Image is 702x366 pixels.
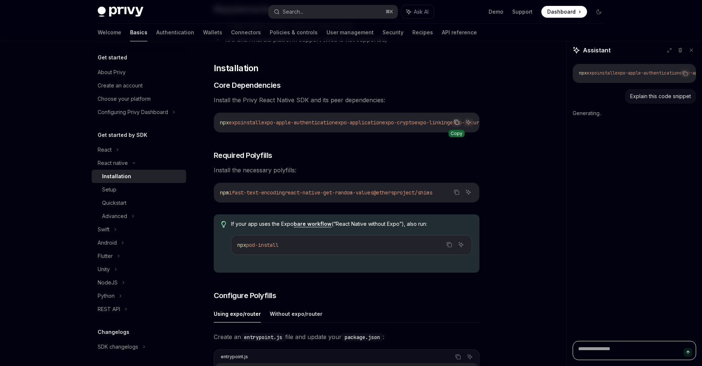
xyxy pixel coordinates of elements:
button: Copy the contents from the code block [452,117,461,127]
div: REST API [98,305,120,314]
a: Welcome [98,24,121,41]
a: Installation [92,170,186,183]
button: Toggle dark mode [593,6,605,18]
span: Install the necessary polyfills: [214,165,479,175]
span: expo-apple-authentication [615,70,680,76]
svg: Tip [221,221,226,228]
div: Create an account [98,81,143,90]
button: Ask AI [456,240,466,249]
span: expo-apple-authentication [261,119,335,126]
button: Ask AI [464,117,473,127]
a: Recipes [412,24,433,41]
span: ⌘ K [385,9,393,15]
span: npx [220,119,229,126]
button: Ask AI [464,187,473,197]
div: Setup [102,185,116,194]
span: expo [229,119,241,126]
div: Choose your platform [98,94,151,103]
button: Copy the contents from the code block [452,187,461,197]
div: NodeJS [98,278,118,287]
a: Dashboard [541,6,587,18]
h5: Get started [98,53,127,62]
span: react-native-get-random-values [285,189,373,196]
div: Generating.. [573,104,696,123]
h5: Get started by SDK [98,131,147,139]
div: Android [98,238,117,247]
a: Demo [489,8,503,15]
div: Explain this code snippet [630,93,691,100]
div: Advanced [102,212,127,221]
div: React native [98,159,128,168]
div: Quickstart [102,198,126,207]
span: Assistant [583,46,611,55]
span: expo-linking [415,119,450,126]
button: Without expo/router [270,305,322,322]
button: Send message [684,348,692,357]
span: Ask AI [414,8,429,15]
a: Choose your platform [92,92,186,106]
code: package.json [342,333,383,341]
span: npx [237,242,246,248]
div: entrypoint.js [221,352,248,362]
span: install [597,70,615,76]
div: React [98,145,112,154]
h5: Changelogs [98,328,129,336]
a: Setup [92,183,186,196]
span: install [241,119,261,126]
div: Swift [98,225,109,234]
div: Flutter [98,252,113,260]
a: About Privy [92,66,186,79]
span: expo [587,70,597,76]
span: Create an file and update your : [214,332,479,342]
div: Unity [98,265,110,274]
span: expo-application [335,119,382,126]
div: Installation [102,172,131,181]
a: Authentication [156,24,194,41]
span: npm [220,189,229,196]
code: entrypoint.js [241,333,285,341]
a: bare workflow [294,221,332,227]
a: Connectors [231,24,261,41]
img: dark logo [98,7,143,17]
a: Security [383,24,404,41]
a: API reference [442,24,477,41]
button: Copy the contents from the code block [680,69,690,78]
button: Using expo/router [214,305,261,322]
span: Install the Privy React Native SDK and its peer dependencies: [214,95,479,105]
span: @ethersproject/shims [373,189,432,196]
span: expo-crypto [382,119,415,126]
span: npx [579,70,587,76]
button: Ask AI [465,352,475,362]
button: Search...⌘K [269,5,398,18]
div: Configuring Privy Dashboard [98,108,168,117]
a: Quickstart [92,196,186,210]
span: Configure Polyfills [214,290,276,301]
button: Copy the contents from the code block [453,352,463,362]
span: Installation [214,62,259,74]
button: Copy the contents from the code block [444,240,454,249]
span: Core Dependencies [214,80,281,90]
button: Ask AI [401,5,434,18]
span: expo-secure-store [450,119,500,126]
a: Basics [130,24,147,41]
div: Python [98,291,115,300]
a: Create an account [92,79,186,92]
a: Wallets [203,24,222,41]
a: User management [326,24,374,41]
div: About Privy [98,68,126,77]
span: Required Polyfills [214,150,272,160]
a: Policies & controls [270,24,318,41]
span: i [229,189,232,196]
span: fast-text-encoding [232,189,285,196]
div: Search... [283,7,303,16]
span: If your app uses the Expo (“React Native without Expo”), also run: [231,220,472,228]
a: Support [512,8,532,15]
span: pod-install [246,242,279,248]
div: SDK changelogs [98,342,138,351]
div: Copy [448,130,465,137]
span: Dashboard [547,8,576,15]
